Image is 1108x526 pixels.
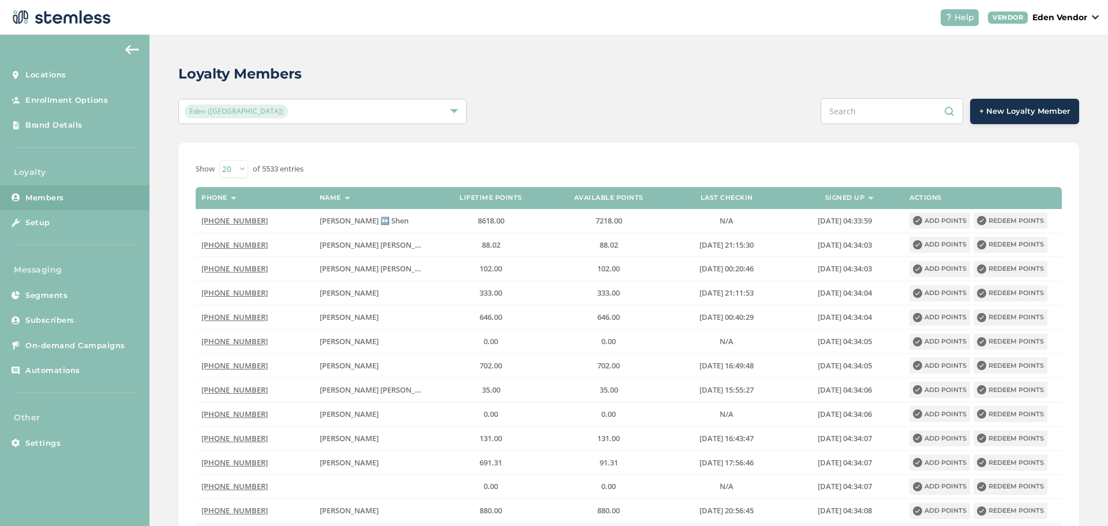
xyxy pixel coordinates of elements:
span: 91.31 [600,457,618,468]
label: 2023-04-18 16:49:48 [673,361,780,371]
span: [DATE] 04:34:05 [818,336,872,346]
label: 2024-01-22 04:34:04 [792,312,898,322]
label: 2021-11-06 20:56:45 [673,506,780,516]
button: Redeem points [974,382,1047,398]
span: 691.31 [480,457,502,468]
span: Subscribers [25,315,74,326]
th: Actions [904,187,1062,209]
label: 2022-07-08 16:43:47 [673,434,780,443]
span: [PHONE_NUMBER] [201,433,268,443]
label: William Robert Lewis [320,458,426,468]
span: 88.02 [482,240,500,250]
div: VENDOR [988,12,1028,24]
img: icon-sort-1e1d7615.svg [231,197,237,200]
label: JAMES TAYLOR ROBERTS [320,385,426,395]
span: 702.00 [480,360,502,371]
span: [DATE] 00:40:29 [699,312,754,322]
button: Add points [909,454,970,471]
span: 333.00 [597,288,620,298]
label: (405) 408-1839 [201,264,308,274]
label: 2024-01-22 04:34:06 [792,385,898,395]
label: 0.00 [556,337,662,346]
button: Add points [909,430,970,446]
span: 7218.00 [596,215,622,226]
span: 88.02 [600,240,618,250]
label: 2024-01-22 04:34:04 [792,288,898,298]
span: Automations [25,365,80,376]
label: joe moherly [320,409,426,419]
label: 0.00 [556,482,662,491]
span: 0.00 [601,336,616,346]
img: icon-help-white-03924b79.svg [945,14,952,21]
span: 8618.00 [478,215,504,226]
label: N/A [673,409,780,419]
label: Brian ↔️ Shen [320,216,426,226]
button: Redeem points [974,212,1047,229]
label: joshua bryan hale [320,264,426,274]
label: 880.00 [556,506,662,516]
span: [DATE] 04:34:07 [818,433,872,443]
img: icon-sort-1e1d7615.svg [345,197,350,200]
span: Setup [25,217,50,229]
span: [PHONE_NUMBER] [201,336,268,346]
label: 2024-01-22 04:33:59 [792,216,898,226]
span: [DATE] 17:56:46 [699,457,754,468]
button: Add points [909,382,970,398]
label: Available points [574,194,643,202]
button: Redeem points [974,454,1047,471]
label: 2024-10-24 17:56:46 [673,458,780,468]
span: [DATE] 04:34:03 [818,263,872,274]
span: N/A [720,409,733,419]
span: [PHONE_NUMBER] [201,385,268,395]
span: Help [954,12,974,24]
label: 0.00 [437,337,544,346]
label: Signed up [825,194,865,202]
label: 702.00 [556,361,662,371]
span: Locations [25,69,66,81]
button: Redeem points [974,406,1047,422]
label: Lifetime points [459,194,522,202]
label: 2021-10-12 15:55:27 [673,385,780,395]
label: 2024-01-22 04:34:05 [792,361,898,371]
button: Redeem points [974,503,1047,519]
span: [DATE] 16:43:47 [699,433,754,443]
button: Add points [909,237,970,253]
label: 88.02 [437,240,544,250]
span: 333.00 [480,288,502,298]
label: N/A [673,482,780,491]
span: [DATE] 04:34:06 [818,409,872,419]
span: [DATE] 20:56:45 [699,505,754,516]
span: 0.00 [484,409,498,419]
span: [PERSON_NAME] [PERSON_NAME] [320,385,439,395]
label: of 5533 entries [253,163,304,175]
label: 2019-06-19 00:20:46 [673,264,780,274]
label: 702.00 [437,361,544,371]
button: Redeem points [974,479,1047,495]
img: icon_down-arrow-small-66adaf34.svg [1092,15,1099,20]
span: [PERSON_NAME] [320,336,379,346]
label: Last checkin [701,194,753,202]
span: [DATE] 04:34:04 [818,288,872,298]
label: 2024-01-22 04:34:05 [792,337,898,346]
label: victore anthony girdner [320,288,426,298]
span: [DATE] 04:34:07 [818,481,872,491]
span: [PERSON_NAME] [PERSON_NAME] [320,263,439,274]
label: 2024-01-22 04:34:03 [792,264,898,274]
label: 35.00 [556,385,662,395]
h2: Loyalty Members [178,64,302,84]
button: Add points [909,212,970,229]
span: [DATE] 16:49:48 [699,360,754,371]
label: 2020-06-06 21:11:53 [673,288,780,298]
label: (918) 430-6773 [201,337,308,346]
span: 646.00 [480,312,502,322]
label: 35.00 [437,385,544,395]
label: 8618.00 [437,216,544,226]
label: (918) 202-5887 [201,409,308,419]
span: [DATE] 04:34:07 [818,457,872,468]
label: (503) 804-9208 [201,216,308,226]
label: (918) 527-4095 [201,434,308,443]
button: Redeem points [974,430,1047,446]
label: 691.31 [437,458,544,468]
label: (918) 289-4314 [201,288,308,298]
span: Brand Details [25,120,83,131]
